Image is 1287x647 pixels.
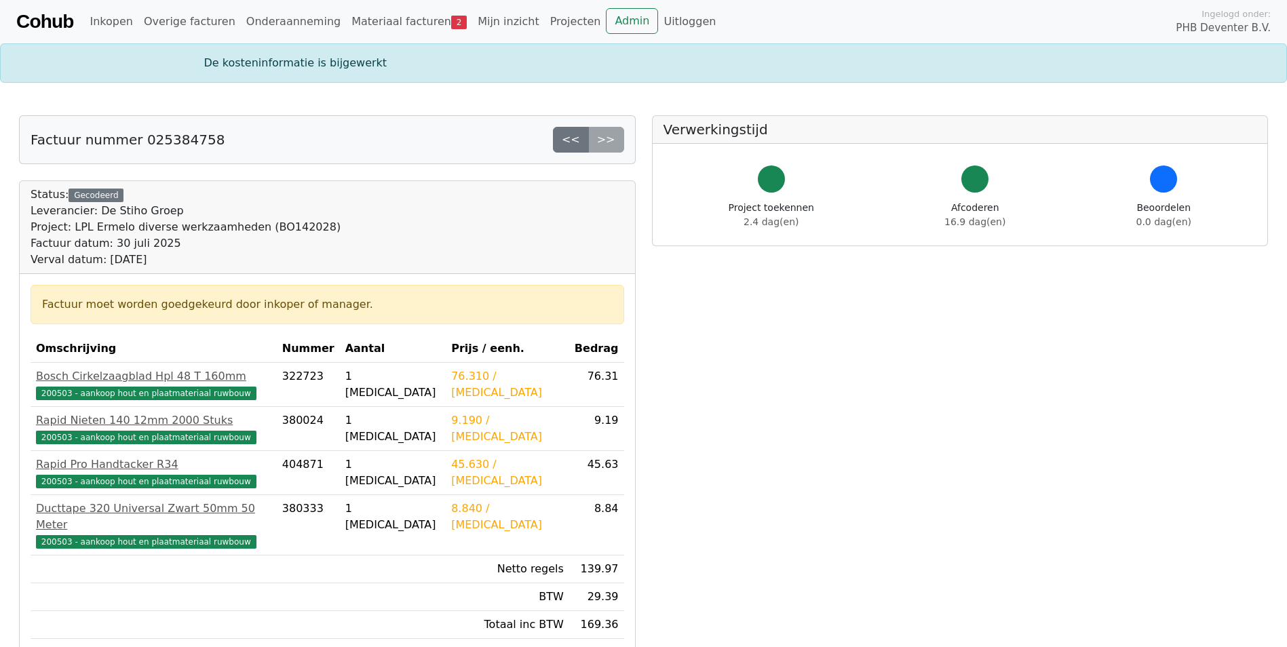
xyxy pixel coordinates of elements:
[446,335,569,363] th: Prijs / eenh.
[36,456,271,489] a: Rapid Pro Handtacker R34200503 - aankoop hout en plaatmateriaal ruwbouw
[569,407,624,451] td: 9.19
[69,189,123,202] div: Gecodeerd
[569,363,624,407] td: 76.31
[36,475,256,488] span: 200503 - aankoop hout en plaatmateriaal ruwbouw
[31,219,341,235] div: Project: LPL Ermelo diverse werkzaamheden (BO142028)
[277,335,340,363] th: Nummer
[36,501,271,549] a: Ducttape 320 Universal Zwart 50mm 50 Meter200503 - aankoop hout en plaatmateriaal ruwbouw
[1176,20,1271,36] span: PHB Deventer B.V.
[569,495,624,555] td: 8.84
[36,368,271,401] a: Bosch Cirkelzaagblad Hpl 48 T 160mm200503 - aankoop hout en plaatmateriaal ruwbouw
[31,132,225,148] h5: Factuur nummer 025384758
[1136,216,1191,227] span: 0.0 dag(en)
[658,8,721,35] a: Uitloggen
[196,55,1092,71] div: De kosteninformatie is bijgewerkt
[345,412,441,445] div: 1 [MEDICAL_DATA]
[241,8,346,35] a: Onderaanneming
[451,368,564,401] div: 76.310 / [MEDICAL_DATA]
[31,235,341,252] div: Factuur datum: 30 juli 2025
[451,16,467,29] span: 2
[569,611,624,639] td: 169.36
[545,8,607,35] a: Projecten
[31,187,341,268] div: Status:
[277,407,340,451] td: 380024
[944,201,1005,229] div: Afcoderen
[36,368,271,385] div: Bosch Cirkelzaagblad Hpl 48 T 160mm
[1136,201,1191,229] div: Beoordelen
[451,456,564,489] div: 45.630 / [MEDICAL_DATA]
[345,368,441,401] div: 1 [MEDICAL_DATA]
[36,456,271,473] div: Rapid Pro Handtacker R34
[729,201,814,229] div: Project toekennen
[606,8,658,34] a: Admin
[472,8,545,35] a: Mijn inzicht
[944,216,1005,227] span: 16.9 dag(en)
[138,8,241,35] a: Overige facturen
[446,611,569,639] td: Totaal inc BTW
[42,296,613,313] div: Factuur moet worden goedgekeurd door inkoper of manager.
[553,127,589,153] a: <<
[16,5,73,38] a: Cohub
[277,451,340,495] td: 404871
[36,431,256,444] span: 200503 - aankoop hout en plaatmateriaal ruwbouw
[569,583,624,611] td: 29.39
[277,363,340,407] td: 322723
[31,252,341,268] div: Verval datum: [DATE]
[36,387,256,400] span: 200503 - aankoop hout en plaatmateriaal ruwbouw
[664,121,1257,138] h5: Verwerkingstijd
[1202,7,1271,20] span: Ingelogd onder:
[569,451,624,495] td: 45.63
[36,412,271,445] a: Rapid Nieten 140 12mm 2000 Stuks200503 - aankoop hout en plaatmateriaal ruwbouw
[84,8,138,35] a: Inkopen
[446,583,569,611] td: BTW
[569,555,624,583] td: 139.97
[340,335,446,363] th: Aantal
[451,412,564,445] div: 9.190 / [MEDICAL_DATA]
[345,501,441,533] div: 1 [MEDICAL_DATA]
[446,555,569,583] td: Netto regels
[569,335,624,363] th: Bedrag
[31,335,277,363] th: Omschrijving
[36,412,271,429] div: Rapid Nieten 140 12mm 2000 Stuks
[744,216,799,227] span: 2.4 dag(en)
[36,501,271,533] div: Ducttape 320 Universal Zwart 50mm 50 Meter
[31,203,341,219] div: Leverancier: De Stiho Groep
[36,535,256,549] span: 200503 - aankoop hout en plaatmateriaal ruwbouw
[277,495,340,555] td: 380333
[451,501,564,533] div: 8.840 / [MEDICAL_DATA]
[345,456,441,489] div: 1 [MEDICAL_DATA]
[346,8,472,35] a: Materiaal facturen2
